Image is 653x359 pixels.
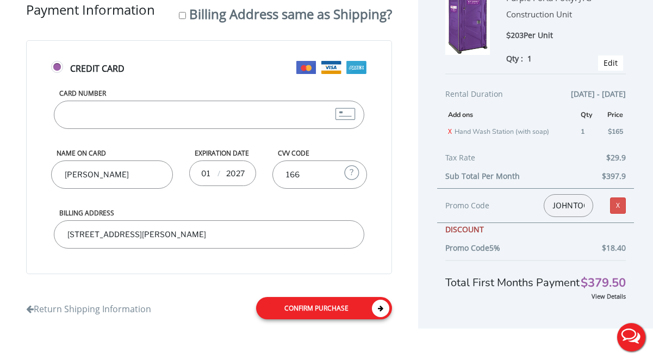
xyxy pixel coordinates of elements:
label: Expiration Date [189,148,256,158]
button: Live Chat [610,315,653,359]
span: / [216,168,221,179]
input: YYYY [225,162,246,184]
span: $29.9 [606,151,626,164]
span: [DATE] - [DATE] [571,88,626,101]
div: Rental Duration [445,88,626,106]
element: 5 [489,243,494,253]
th: Add ons [445,106,578,123]
b: DISCOUNT [445,224,484,234]
td: Hand Wash Station (with soap) [445,123,578,140]
a: Edit [604,58,618,68]
label: CVV Code [272,148,367,158]
div: Total First Months Payment [445,260,626,290]
td: 1 [578,123,600,140]
div: $203 [506,29,602,42]
td: $165 [599,123,626,140]
label: Billing Address [54,208,364,218]
label: Billing Address same as Shipping? [189,5,392,23]
a: View Details [592,292,626,300]
span: 1 [527,53,532,64]
th: Qty [578,106,600,123]
span: Per Unit [524,30,553,40]
input: MM [199,162,213,184]
b: Promo Code % [445,243,500,253]
b: Sub Total Per Month [445,171,520,181]
a: X [448,127,452,136]
label: Name on Card [51,148,173,158]
span: $379.50 [581,277,626,289]
b: $397.9 [602,171,626,181]
div: Promo Code [445,199,527,212]
div: Tax Rate [445,151,626,170]
a: Confirm purchase [256,297,392,319]
th: Price [599,106,626,123]
div: Payment Information [26,1,392,40]
a: Return Shipping Information [26,298,151,315]
span: $18.40 [602,242,626,255]
div: Qty : [506,53,602,64]
label: Card Number [54,89,364,98]
a: X [610,197,626,214]
label: Credit Card [51,63,367,86]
